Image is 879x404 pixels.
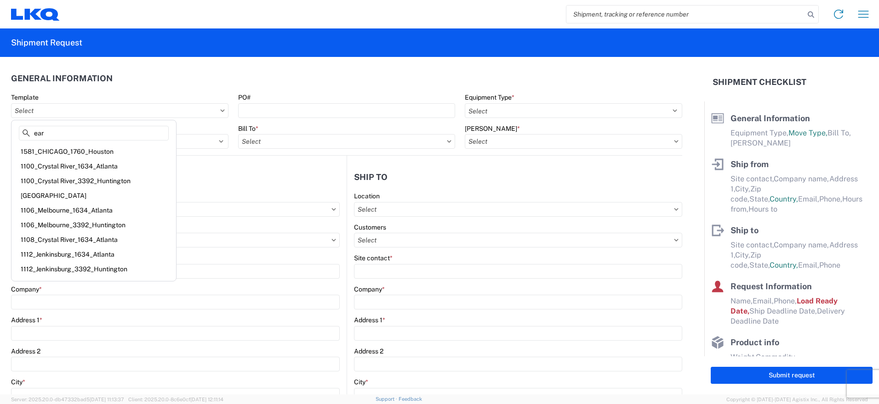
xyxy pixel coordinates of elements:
span: Ship to [731,225,759,235]
input: Select [354,202,682,217]
label: Site contact [354,254,393,262]
label: Address 2 [354,347,383,355]
span: State, [749,195,770,203]
span: Country, [770,261,798,269]
span: Phone, [819,195,842,203]
span: Company name, [774,241,829,249]
div: 1112_Jenkinsburg_3392_Huntington [13,262,174,276]
span: Country, [770,195,798,203]
div: 1108_Crystal River_1634_Atlanta [13,232,174,247]
label: [PERSON_NAME] [465,124,520,133]
input: Select [238,134,456,149]
input: Shipment, tracking or reference number [566,6,805,23]
span: Site contact, [731,174,774,183]
h2: Shipment Checklist [713,77,806,88]
label: PO# [238,93,251,101]
span: Server: 2025.20.0-db47332bad5 [11,397,124,402]
span: General Information [731,113,810,123]
label: City [354,378,368,386]
label: Company [354,285,385,293]
label: Template [11,93,39,101]
span: Phone, [774,297,797,305]
input: Select [354,233,682,247]
span: Ship from [731,159,769,169]
h2: Ship to [354,173,388,182]
span: City, [735,185,750,193]
label: Customers [354,223,386,231]
label: Address 1 [11,316,42,324]
input: Select [465,134,682,149]
label: Location [354,192,380,200]
span: Phone [819,261,840,269]
span: Weight, [731,353,756,361]
label: Bill To [238,124,258,133]
span: Ship Deadline Date, [749,307,817,315]
span: Email, [798,261,819,269]
span: Hours to [748,205,777,213]
div: 1112_Jenkinsburg_1634_Atlanta [13,247,174,262]
span: [PERSON_NAME] [731,139,791,147]
span: Bill To, [828,129,851,137]
label: Equipment Type [465,93,514,101]
button: Submit request [711,367,873,384]
div: 1112_Jenkinsburg_1760_Houston [13,276,174,291]
div: 1100_Crystal River_1634_Atlanta [13,159,174,174]
span: Client: 2025.20.0-8c6e0cf [128,397,223,402]
div: 1100_Crystal River_3392_Huntington [13,174,174,188]
label: Address 2 [11,347,40,355]
span: Email, [753,297,774,305]
span: [DATE] 12:11:14 [190,397,223,402]
a: Feedback [399,396,422,402]
input: Select [11,103,228,118]
h2: General Information [11,74,113,83]
span: Product info [731,337,779,347]
span: Move Type, [788,129,828,137]
span: Copyright © [DATE]-[DATE] Agistix Inc., All Rights Reserved [726,395,868,404]
span: State, [749,261,770,269]
span: Name, [731,297,753,305]
span: Request Information [731,281,812,291]
span: [DATE] 11:13:37 [90,397,124,402]
label: Company [11,285,42,293]
span: City, [735,251,750,259]
label: Address 1 [354,316,385,324]
div: [GEOGRAPHIC_DATA] [13,188,174,203]
div: 1106_Melbourne_3392_Huntington [13,218,174,232]
span: Equipment Type, [731,129,788,137]
a: Support [376,396,399,402]
div: 1106_Melbourne_1634_Atlanta [13,203,174,218]
span: Email, [798,195,819,203]
span: Site contact, [731,241,774,249]
span: Commodity [756,353,795,361]
h2: Shipment Request [11,37,82,48]
label: City [11,378,25,386]
span: Company name, [774,174,829,183]
div: 1581_CHICAGO_1760_Houston [13,144,174,159]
